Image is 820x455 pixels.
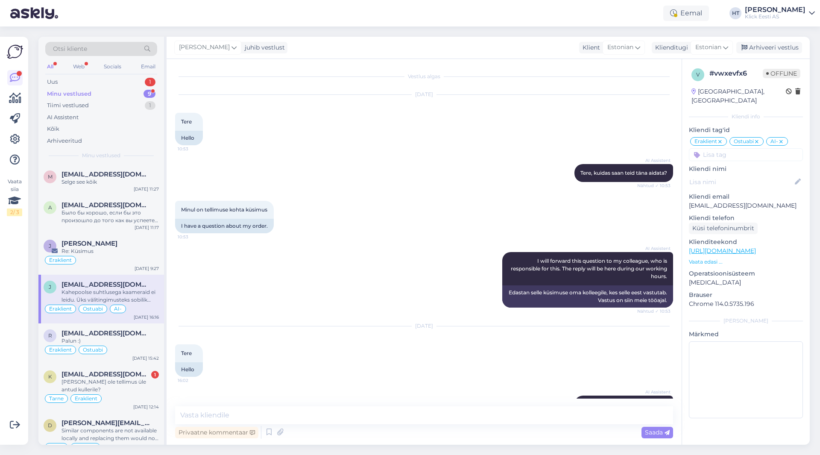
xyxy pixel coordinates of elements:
span: Saada [645,429,670,436]
div: [PERSON_NAME] ole tellimus üle antud kullerile? [61,378,159,393]
div: 9 [143,90,155,98]
span: AI Assistent [638,157,671,164]
span: m [48,173,53,180]
span: Nähtud ✓ 10:53 [637,308,671,314]
span: Tarne [49,396,64,401]
div: [DATE] [175,91,673,98]
p: Kliendi telefon [689,214,803,223]
span: Ostuabi [734,139,754,144]
div: 2 / 3 [7,208,22,216]
a: [PERSON_NAME]Klick Eesti AS [745,6,815,20]
div: Klient [579,43,600,52]
p: Märkmed [689,330,803,339]
div: [GEOGRAPHIC_DATA], [GEOGRAPHIC_DATA] [691,87,786,105]
span: mtristano00v@gmail.com [61,170,150,178]
span: v [696,71,700,78]
p: Kliendi email [689,192,803,201]
span: AI- [114,306,122,311]
div: [DATE] 16:16 [134,314,159,320]
p: Chrome 114.0.5735.196 [689,299,803,308]
span: Otsi kliente [53,44,87,53]
span: Estonian [607,43,633,52]
span: dmitri@nep.ee [61,419,150,427]
span: Eraklient [75,396,97,401]
div: Klienditugi [652,43,688,52]
div: [DATE] 15:42 [132,355,159,361]
div: [DATE] 11:27 [134,186,159,192]
p: [EMAIL_ADDRESS][DOMAIN_NAME] [689,201,803,210]
p: Vaata edasi ... [689,258,803,266]
div: Privaatne kommentaar [175,427,258,438]
div: [DATE] 11:17 [135,224,159,231]
p: Kliendi tag'id [689,126,803,135]
input: Lisa nimi [689,177,793,187]
span: Eraklient [49,347,72,352]
div: Eemal [663,6,709,21]
span: Minu vestlused [82,152,120,159]
span: ktobreluts3@gmail.com [61,370,150,378]
div: Vaata siia [7,178,22,216]
div: [DATE] 12:14 [133,404,159,410]
span: Tere [181,118,192,125]
div: [DATE] [175,322,673,330]
div: [PERSON_NAME] [689,317,803,325]
a: [URL][DOMAIN_NAME] [689,247,756,255]
span: joul30@mail.ee [61,281,150,288]
p: [MEDICAL_DATA] [689,278,803,287]
span: j [49,284,51,290]
div: Re: Küsimus [61,247,159,255]
span: Minul on tellimuse kohta küsimus [181,206,267,213]
div: Kahepoolse suhtlusega kaameraid ei leidu. Üks välitingimusteks sobilik oleks näiteks järgnev: [UR... [61,288,159,304]
p: Brauser [689,291,803,299]
div: HT [729,7,741,19]
div: Selge see kõik [61,178,159,186]
div: All [45,61,55,72]
span: Jasmine Floren [61,240,117,247]
div: Uus [47,78,58,86]
div: I have a question about my order. [175,219,274,233]
span: Estonian [695,43,721,52]
span: [PERSON_NAME] [179,43,230,52]
span: Eraklient [694,139,717,144]
span: Eraklient [49,258,72,263]
span: Eraklient [49,306,72,311]
div: Edastan selle küsimuse oma kolleegile, kes selle eest vastutab. Vastus on siin meie tööajal. [502,285,673,308]
span: 10:53 [178,234,210,240]
div: Minu vestlused [47,90,91,98]
div: Hello [175,362,203,377]
input: Lisa tag [689,148,803,161]
div: # vwxevfx6 [709,68,763,79]
span: Offline [763,69,800,78]
span: J [49,243,51,249]
span: Ostuabi [83,306,103,311]
div: Küsi telefoninumbrit [689,223,758,234]
div: Palun :) [61,337,159,345]
span: AI Assistent [638,245,671,252]
span: AI Assistent [638,389,671,395]
div: Vestlus algas [175,73,673,80]
p: Klienditeekond [689,238,803,247]
span: raunoldo@gmail.com [61,329,150,337]
div: Web [71,61,86,72]
div: Email [139,61,157,72]
div: Arhiveeritud [47,137,82,145]
div: Tiimi vestlused [47,101,89,110]
div: Klick Eesti AS [745,13,805,20]
span: r [48,332,52,339]
span: 16:02 [178,377,210,384]
span: d [48,422,52,429]
div: Было бы хорошо, если бы это произошло до того как вы успеете выслать мой заказ. Я только прошлой ... [61,209,159,224]
div: AI Assistent [47,113,79,122]
div: [DATE] 9:27 [135,265,159,272]
div: [PERSON_NAME] [745,6,805,13]
span: AI- [770,139,778,144]
div: 1 [151,371,159,379]
div: Kõik [47,125,59,133]
div: Hello [175,131,203,145]
span: k [48,373,52,380]
div: 1 [145,78,155,86]
p: Kliendi nimi [689,164,803,173]
div: Similar components are not available locally and replacing them would not solve the transit issue... [61,427,159,442]
div: 1 [145,101,155,110]
span: I will forward this question to my colleague, who is responsible for this. The reply will be here... [511,258,668,279]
